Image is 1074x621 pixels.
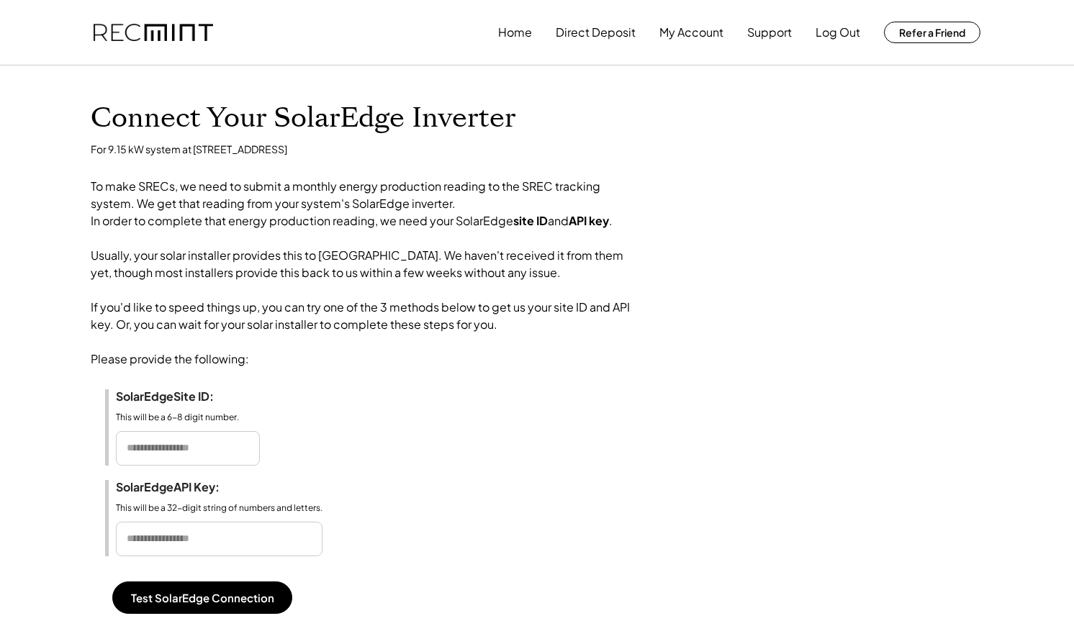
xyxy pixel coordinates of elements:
div: SolarEdge : [116,389,260,404]
img: recmint-logotype%403x.png [94,24,213,42]
button: Refer a Friend [884,22,980,43]
button: My Account [659,18,723,47]
strong: API Key [173,479,215,494]
div: SolarEdge : [116,480,260,495]
button: Support [747,18,792,47]
div: To make SRECs, we need to submit a monthly energy production reading to the SREC tracking system.... [91,178,631,382]
button: Home [498,18,532,47]
button: Log Out [816,18,860,47]
h1: Connect Your SolarEdge Inverter [91,101,516,135]
strong: Site ID [173,389,209,404]
div: This will be a 32-digit string of numbers and letters. [116,502,322,515]
button: Direct Deposit [556,18,636,47]
div: This will be a 6-8 digit number. [116,412,260,424]
div: For 9.15 kW system at [STREET_ADDRESS] [91,142,287,157]
strong: site ID [513,213,548,228]
strong: API key [569,213,609,228]
button: Test SolarEdge Connection [112,581,292,614]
